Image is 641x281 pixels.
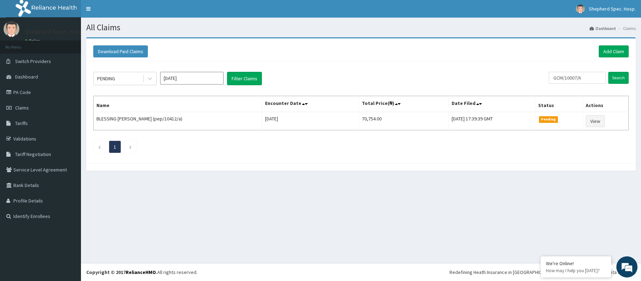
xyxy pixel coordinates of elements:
[114,144,116,150] a: Page 1 is your current page
[586,115,605,127] a: View
[25,29,85,35] p: Shepherd Spec. Hosp.
[616,25,636,31] li: Claims
[15,105,29,111] span: Claims
[227,72,262,85] button: Filter Claims
[160,72,224,85] input: Select Month and Year
[583,96,628,112] th: Actions
[262,96,359,112] th: Encounter Date
[448,112,535,130] td: [DATE] 17:39:39 GMT
[81,263,641,281] footer: All rights reserved.
[129,144,132,150] a: Next page
[599,45,629,57] a: Add Claim
[86,269,157,275] strong: Copyright © 2017 .
[94,96,262,112] th: Name
[539,116,558,123] span: Pending
[98,144,101,150] a: Previous page
[359,112,448,130] td: 70,754.00
[97,75,115,82] div: PENDING
[15,120,28,126] span: Tariffs
[590,25,616,31] a: Dashboard
[576,5,585,13] img: User Image
[450,269,636,276] div: Redefining Heath Insurance in [GEOGRAPHIC_DATA] using Telemedicine and Data Science!
[546,268,606,274] p: How may I help you today?
[549,72,606,84] input: Search by HMO ID
[535,96,583,112] th: Status
[94,112,262,130] td: BLESSING [PERSON_NAME] (pep/10412/a)
[608,72,629,84] input: Search
[589,6,636,12] span: Shepherd Spec. Hosp.
[546,260,606,267] div: We're Online!
[359,96,448,112] th: Total Price(₦)
[86,23,636,32] h1: All Claims
[448,96,535,112] th: Date Filed
[93,45,148,57] button: Download Paid Claims
[262,112,359,130] td: [DATE]
[25,38,42,43] a: Online
[126,269,156,275] a: RelianceHMO
[15,74,38,80] span: Dashboard
[15,151,51,157] span: Tariff Negotiation
[4,21,19,37] img: User Image
[15,58,51,64] span: Switch Providers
